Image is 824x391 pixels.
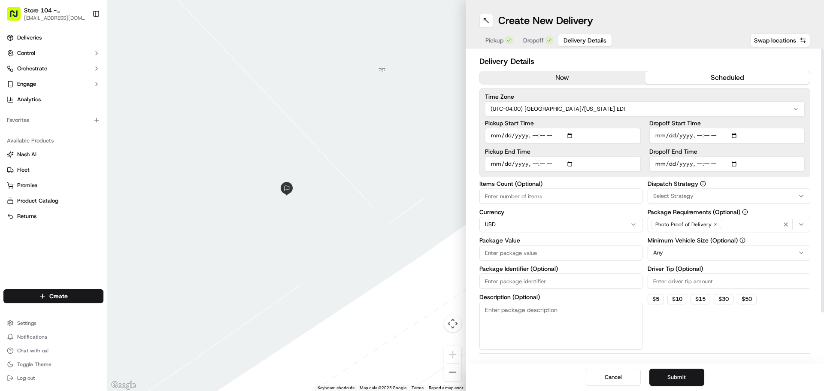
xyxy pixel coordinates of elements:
button: Returns [3,209,103,223]
button: Toggle Theme [3,358,103,370]
input: Enter package identifier [479,273,642,289]
button: Promise [3,179,103,192]
a: Terms (opens in new tab) [412,385,424,390]
label: Dropoff End Time [649,149,805,155]
span: Klarizel Pensader [27,133,71,140]
button: Dispatch Strategy [700,181,706,187]
input: Enter package value [479,245,642,261]
label: Package Value [479,237,642,243]
button: $15 [691,294,710,304]
img: Google [109,380,138,391]
a: Deliveries [3,31,103,45]
button: Map camera controls [444,315,461,332]
button: Keyboard shortcuts [318,385,354,391]
img: 1736555255976-a54dd68f-1ca7-489b-9aae-adbdc363a1c4 [17,133,24,140]
button: $30 [714,294,733,304]
input: Enter driver tip amount [648,273,811,289]
span: Pickup [485,36,503,45]
button: Settings [3,317,103,329]
span: Control [17,49,35,57]
button: Create [3,289,103,303]
span: Photo Proof of Delivery [655,221,712,228]
label: Currency [479,209,642,215]
button: Package Requirements (Optional) [742,209,748,215]
label: Package Requirements (Optional) [648,209,811,215]
img: 1736555255976-a54dd68f-1ca7-489b-9aae-adbdc363a1c4 [9,82,24,97]
span: Create [49,292,68,300]
span: Swap locations [754,36,796,45]
span: [DATE] [77,133,95,140]
span: Fleet [17,166,30,174]
span: Nash AI [17,151,36,158]
button: Zoom in [444,346,461,363]
h1: Create New Delivery [498,14,593,27]
label: Description (Optional) [479,294,642,300]
span: Promise [17,182,37,189]
label: Package Identifier (Optional) [479,266,642,272]
button: [EMAIL_ADDRESS][DOMAIN_NAME] [24,15,85,21]
img: Nash [9,9,26,26]
span: Notifications [17,333,47,340]
div: Past conversations [9,112,58,118]
div: Start new chat [39,82,141,91]
button: Cancel [586,369,641,386]
button: Nash AI [3,148,103,161]
button: Notifications [3,331,103,343]
a: Report a map error [429,385,463,390]
div: Favorites [3,113,103,127]
span: Analytics [17,96,41,103]
button: Minimum Vehicle Size (Optional) [739,237,745,243]
span: Engage [17,80,36,88]
label: Driver Tip (Optional) [648,266,811,272]
button: Product Catalog [3,194,103,208]
button: Store 104 - [GEOGRAPHIC_DATA] (Just Salad)[EMAIL_ADDRESS][DOMAIN_NAME] [3,3,89,24]
button: Start new chat [146,85,156,95]
label: Pickup Start Time [485,120,641,126]
label: Dropoff Start Time [649,120,805,126]
a: Powered byPylon [61,189,104,196]
img: 1724597045416-56b7ee45-8013-43a0-a6f9-03cb97ddad50 [18,82,33,97]
label: Time Zone [485,94,805,100]
a: 📗Knowledge Base [5,165,69,181]
button: Log out [3,372,103,384]
span: Knowledge Base [17,169,66,177]
button: Select Strategy [648,188,811,204]
span: Pylon [85,190,104,196]
span: • [73,133,76,140]
button: Store 104 - [GEOGRAPHIC_DATA] (Just Salad) [24,6,85,15]
h2: Delivery Details [479,55,810,67]
a: Returns [7,212,100,220]
span: Map data ©2025 Google [360,385,406,390]
button: $5 [648,294,664,304]
span: Deliveries [17,34,42,42]
a: 💻API Documentation [69,165,141,181]
div: 📗 [9,170,15,176]
p: Welcome 👋 [9,34,156,48]
span: Toggle Theme [17,361,51,368]
label: Minimum Vehicle Size (Optional) [648,237,811,243]
button: Submit [649,369,704,386]
span: Chat with us! [17,347,48,354]
span: Orchestrate [17,65,47,73]
img: Klarizel Pensader [9,125,22,139]
a: Product Catalog [7,197,100,205]
button: now [480,71,645,84]
span: Select Strategy [653,192,694,200]
a: Open this area in Google Maps (opens a new window) [109,380,138,391]
button: $50 [737,294,757,304]
span: Delivery Details [563,36,606,45]
label: Items Count (Optional) [479,181,642,187]
div: 💻 [73,170,79,176]
input: Got a question? Start typing here... [22,55,154,64]
button: Chat with us! [3,345,103,357]
button: Engage [3,77,103,91]
button: Swap locations [750,33,810,47]
button: $10 [667,294,687,304]
button: Photo Proof of Delivery [648,217,811,232]
span: Settings [17,320,36,327]
button: Control [3,46,103,60]
input: Enter number of items [479,188,642,204]
div: We're available if you need us! [39,91,118,97]
span: Log out [17,375,35,382]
